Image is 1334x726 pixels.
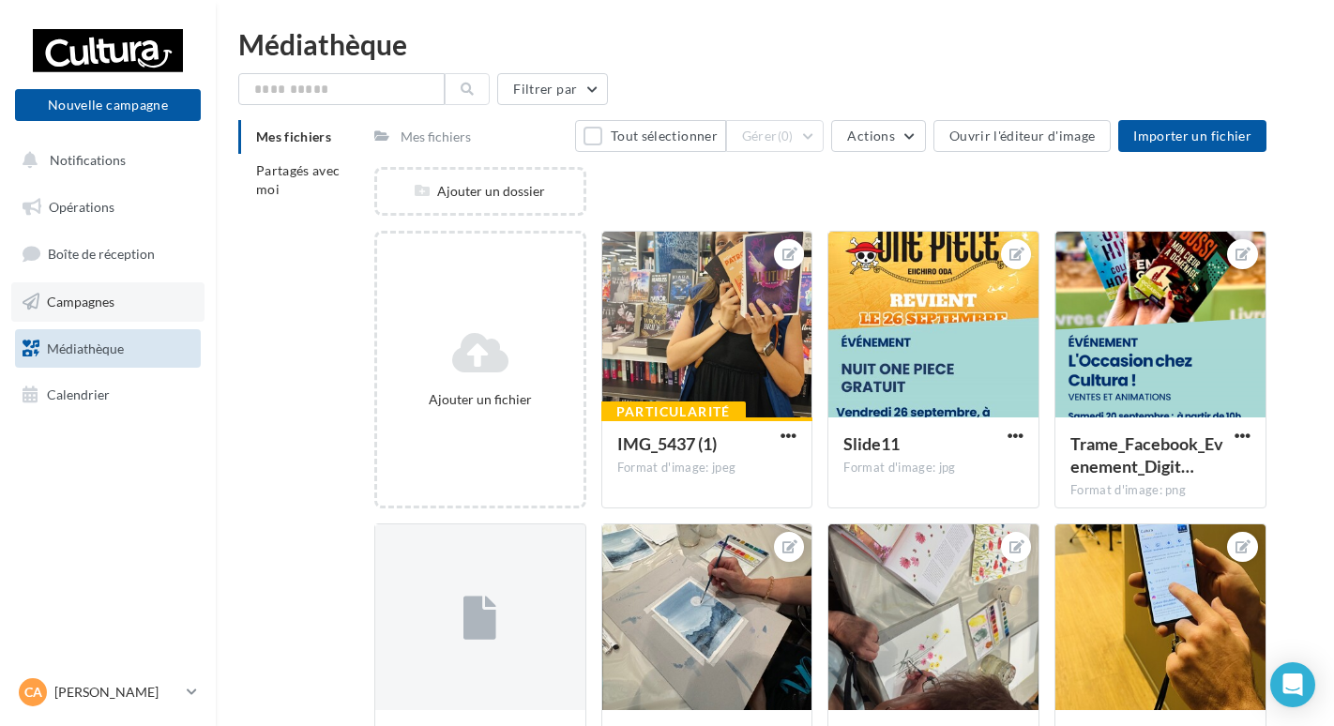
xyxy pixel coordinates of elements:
[11,141,197,180] button: Notifications
[15,89,201,121] button: Nouvelle campagne
[11,329,205,369] a: Médiathèque
[497,73,608,105] button: Filtrer par
[385,390,576,409] div: Ajouter un fichier
[726,120,825,152] button: Gérer(0)
[256,129,331,144] span: Mes fichiers
[47,386,110,402] span: Calendrier
[11,282,205,322] a: Campagnes
[1133,128,1251,144] span: Importer un fichier
[617,460,797,476] div: Format d'image: jpeg
[49,199,114,215] span: Opérations
[1270,662,1315,707] div: Open Intercom Messenger
[933,120,1111,152] button: Ouvrir l'éditeur d'image
[11,234,205,274] a: Boîte de réception
[1070,482,1251,499] div: Format d'image: png
[778,129,794,144] span: (0)
[617,433,717,454] span: IMG_5437 (1)
[831,120,925,152] button: Actions
[843,433,900,454] span: Slide11
[15,674,201,710] a: CA [PERSON_NAME]
[1070,433,1223,476] span: Trame_Facebook_Evenement_Digitaleo
[575,120,725,152] button: Tout sélectionner
[601,401,746,422] div: Particularité
[50,152,126,168] span: Notifications
[1118,120,1266,152] button: Importer un fichier
[377,182,584,201] div: Ajouter un dossier
[47,294,114,310] span: Campagnes
[843,460,1023,476] div: Format d'image: jpg
[24,683,42,702] span: CA
[48,246,155,262] span: Boîte de réception
[11,188,205,227] a: Opérations
[11,375,205,415] a: Calendrier
[238,30,1311,58] div: Médiathèque
[47,340,124,355] span: Médiathèque
[54,683,179,702] p: [PERSON_NAME]
[256,162,341,197] span: Partagés avec moi
[847,128,894,144] span: Actions
[401,128,471,146] div: Mes fichiers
